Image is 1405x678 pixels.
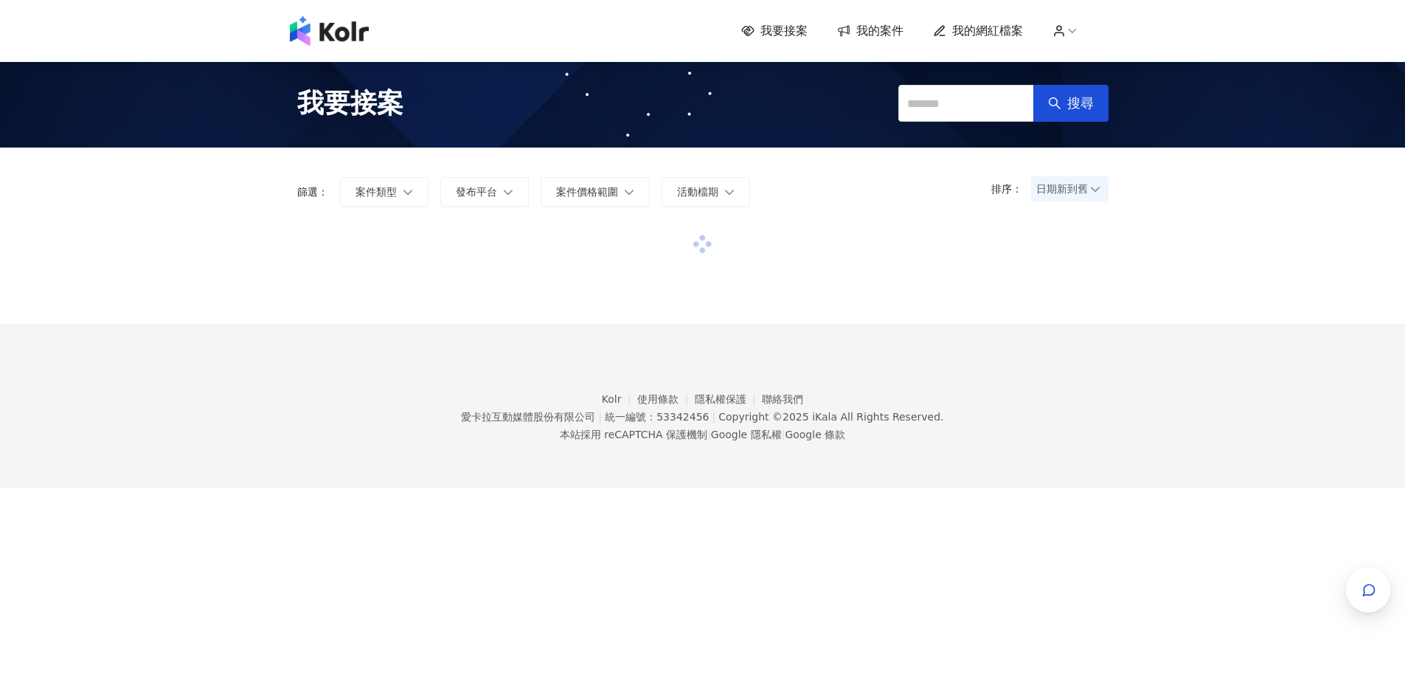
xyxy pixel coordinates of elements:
div: 統一編號：53342456 [605,411,709,423]
span: 發布平台 [456,186,497,198]
span: 案件價格範圍 [556,186,618,198]
a: 我的網紅檔案 [933,23,1023,39]
a: Google 條款 [785,429,845,440]
div: Copyright © 2025 All Rights Reserved. [718,411,943,423]
span: search [1048,97,1061,110]
button: 活動檔期 [662,177,750,207]
span: 搜尋 [1067,95,1094,111]
span: | [782,429,785,440]
a: 聯絡我們 [762,393,803,405]
span: 我要接案 [760,23,808,39]
button: 發布平台 [440,177,529,207]
a: 我的案件 [837,23,903,39]
a: Google 隱私權 [711,429,782,440]
span: 我的案件 [856,23,903,39]
span: 我要接案 [297,85,403,122]
a: 我要接案 [741,23,808,39]
button: 搜尋 [1033,85,1109,122]
div: 愛卡拉互動媒體股份有限公司 [461,411,595,423]
span: 案件類型 [355,186,397,198]
span: | [712,411,715,423]
a: iKala [812,411,837,423]
img: logo [290,16,369,46]
span: | [707,429,711,440]
span: 活動檔期 [677,186,718,198]
span: 本站採用 reCAPTCHA 保護機制 [560,426,845,443]
span: 日期新到舊 [1036,178,1103,200]
p: 排序： [991,183,1031,195]
button: 案件類型 [340,177,429,207]
a: 使用條款 [637,393,695,405]
a: 隱私權保護 [695,393,763,405]
span: | [598,411,602,423]
button: 案件價格範圍 [541,177,650,207]
p: 篩選： [297,186,328,198]
a: Kolr [602,393,637,405]
span: 我的網紅檔案 [952,23,1023,39]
